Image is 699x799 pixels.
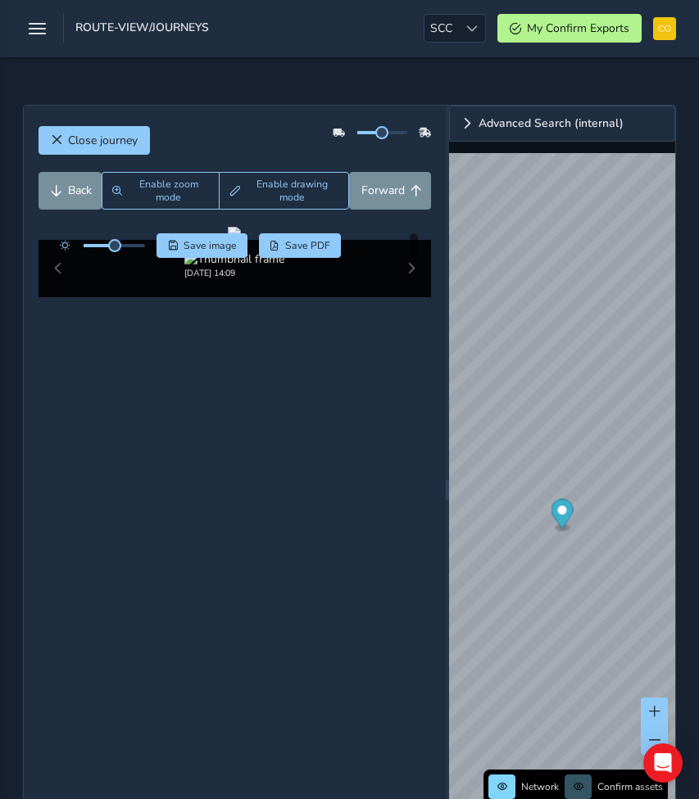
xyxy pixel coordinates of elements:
[219,172,348,210] button: Draw
[285,239,330,252] span: Save PDF
[157,233,247,258] button: Save
[246,178,338,204] span: Enable drawing mode
[259,233,342,258] button: PDF
[128,178,209,204] span: Enable zoom mode
[521,780,559,793] span: Network
[597,780,663,793] span: Confirm assets
[643,743,683,783] div: Open Intercom Messenger
[361,183,405,198] span: Forward
[527,20,629,36] span: My Confirm Exports
[68,133,138,148] span: Close journey
[102,172,219,210] button: Zoom
[653,17,676,40] img: diamond-layout
[497,14,642,43] button: My Confirm Exports
[551,499,573,532] div: Map marker
[39,172,102,210] button: Back
[479,118,624,129] span: Advanced Search (internal)
[75,20,209,43] span: route-view/journeys
[424,15,458,42] span: SCC
[184,267,284,279] div: [DATE] 14:09
[184,251,284,267] img: Thumbnail frame
[349,172,431,210] button: Forward
[184,239,237,252] span: Save image
[68,183,92,198] span: Back
[449,106,675,142] a: Expand
[39,126,150,155] button: Close journey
